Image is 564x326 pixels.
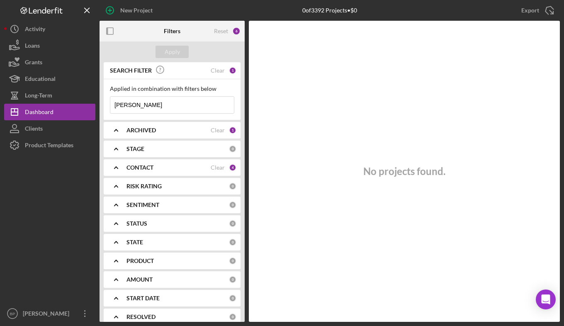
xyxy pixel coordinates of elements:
div: 0 [229,220,236,227]
div: Clear [211,67,225,74]
div: 0 [229,201,236,209]
div: Loans [25,37,40,56]
b: STAGE [126,146,144,152]
div: 0 [229,145,236,153]
div: 1 [229,67,236,74]
b: Filters [164,28,180,34]
b: AMOUNT [126,276,153,283]
div: 6 [232,27,241,35]
b: SEARCH FILTER [110,67,152,74]
b: PRODUCT [126,258,154,264]
button: Clients [4,120,95,137]
div: 0 [229,294,236,302]
button: New Project [100,2,161,19]
div: Clear [211,164,225,171]
b: CONTACT [126,164,153,171]
b: STATE [126,239,143,246]
div: 0 [229,238,236,246]
div: Product Templates [25,137,73,156]
div: 4 [229,164,236,171]
button: BP[PERSON_NAME] [4,305,95,322]
text: BP [10,311,15,316]
div: Grants [25,54,42,73]
div: 0 [229,276,236,283]
div: Applied in combination with filters below [110,85,234,92]
h3: No projects found. [363,165,445,177]
button: Dashboard [4,104,95,120]
div: [PERSON_NAME] [21,305,75,324]
div: Open Intercom Messenger [536,290,556,309]
b: ARCHIVED [126,127,156,134]
div: New Project [120,2,153,19]
button: Educational [4,71,95,87]
div: Educational [25,71,56,89]
div: Export [521,2,539,19]
div: 0 of 3392 Projects • $0 [302,7,357,14]
div: Clients [25,120,43,139]
button: Long-Term [4,87,95,104]
button: Apply [156,46,189,58]
div: Clear [211,127,225,134]
b: RESOLVED [126,314,156,320]
div: Dashboard [25,104,53,122]
button: Activity [4,21,95,37]
div: Long-Term [25,87,52,106]
div: Reset [214,28,228,34]
div: 0 [229,257,236,265]
button: Loans [4,37,95,54]
div: 1 [229,127,236,134]
b: START DATE [126,295,160,302]
div: Activity [25,21,45,39]
button: Export [513,2,560,19]
b: SENTIMENT [126,202,159,208]
button: Product Templates [4,137,95,153]
div: Apply [165,46,180,58]
div: 0 [229,313,236,321]
div: 0 [229,182,236,190]
button: Grants [4,54,95,71]
b: STATUS [126,220,147,227]
b: RISK RATING [126,183,162,190]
